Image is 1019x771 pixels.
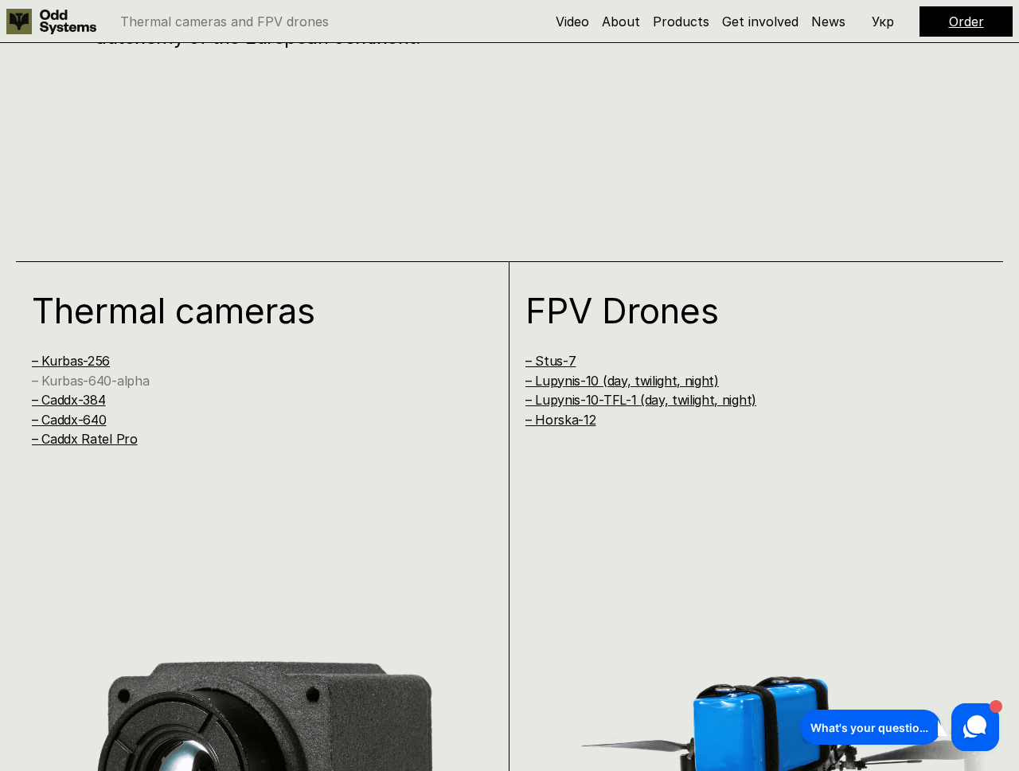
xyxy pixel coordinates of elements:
p: Укр [872,15,894,28]
p: Thermal cameras and FPV drones [120,15,329,28]
a: News [811,14,845,29]
h1: Thermal cameras [32,293,466,328]
a: Get involved [722,14,798,29]
iframe: HelpCrunch [796,699,1003,755]
a: Order [949,14,984,29]
a: – Kurbas-640-alpha [32,373,149,389]
a: – Stus-7 [525,353,576,369]
a: – Kurbas-256 [32,353,110,369]
a: – Horska-12 [525,412,595,428]
a: – Caddx-640 [32,412,106,428]
h1: FPV Drones [525,293,959,328]
a: – Caddx-384 [32,392,105,408]
a: – Caddx Ratel Pro [32,431,138,447]
a: – Lupynis-10 (day, twilight, night) [525,373,719,389]
a: About [602,14,640,29]
a: Video [556,14,589,29]
a: – Lupynis-10-TFL-1 (day, twilight, night) [525,392,756,408]
a: Products [653,14,709,29]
